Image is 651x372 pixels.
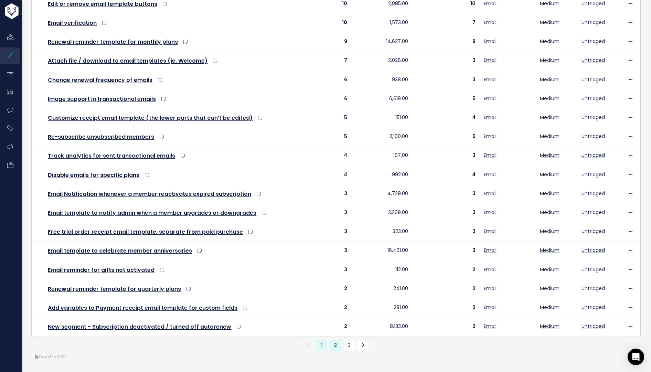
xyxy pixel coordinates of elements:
td: 3 [412,185,480,204]
td: 2 [412,299,480,318]
a: Email template to notify admin when a member upgrades or downgrades [48,209,256,217]
div: Open Intercom Messenger [628,349,644,365]
td: 2 [412,318,480,337]
a: Image support in transactional emails [48,95,156,103]
a: Track analytics for sent transactional emails [48,152,175,160]
td: 1,573.00 [351,14,412,33]
td: 8,133.00 [351,318,412,337]
a: Medium [540,171,559,178]
td: 2 [308,280,351,299]
a: Medium [540,57,559,64]
span: 1 [316,340,327,351]
a: Untriaged [581,152,605,159]
td: 4 [412,109,480,128]
a: Email [484,114,497,121]
td: 9 [308,33,351,52]
a: Export to CSV [35,354,66,360]
a: Medium [540,114,559,121]
td: 6 [308,71,351,90]
td: 5 [308,128,351,147]
td: 7 [412,14,480,33]
a: Email [484,152,497,159]
td: 3 [308,223,351,242]
td: 2,100.00 [351,128,412,147]
td: 3 [412,223,480,242]
a: Medium [540,209,559,216]
td: 241.00 [351,280,412,299]
a: Email [484,266,497,273]
a: Email [484,285,497,292]
a: Untriaged [581,323,605,330]
td: 151.00 [351,109,412,128]
a: Medium [540,304,559,311]
td: 5 [308,109,351,128]
td: 6 [308,90,351,109]
td: 3 [412,147,480,166]
a: New segment - Subscription deactivated / turned off autorenew [48,323,231,331]
td: 281.00 [351,299,412,318]
td: 3 [412,242,480,261]
a: Medium [540,190,559,197]
a: Email [484,190,497,197]
a: Untriaged [581,304,605,311]
a: Medium [540,152,559,159]
a: Email template to celebrate member anniversaries [48,247,192,255]
td: 3 [308,204,351,223]
td: 323.00 [351,223,412,242]
td: 2 [412,261,480,280]
a: Renewal reminder template for quarterly plans [48,285,181,293]
td: 6,619.00 [351,90,412,109]
a: Untriaged [581,209,605,216]
a: Email reminder for gifts not activated [48,266,154,274]
a: Untriaged [581,247,605,254]
td: 3,208.00 [351,204,412,223]
a: Email [484,323,497,330]
a: Medium [540,95,559,102]
td: 9 [412,33,480,52]
td: 16,401.00 [351,242,412,261]
a: Medium [540,228,559,235]
a: Untriaged [581,76,605,83]
td: 2 [412,280,480,299]
td: 112.00 [351,261,412,280]
a: Email [484,38,497,45]
a: Email [484,133,497,140]
a: Email [484,209,497,216]
td: 2 [308,318,351,337]
td: 3 [308,261,351,280]
td: 3 [308,185,351,204]
a: Untriaged [581,266,605,273]
td: 3 [412,52,480,71]
a: 3 [344,340,355,351]
td: 14,627.00 [351,33,412,52]
a: Untriaged [581,190,605,197]
a: Untriaged [581,228,605,235]
a: Medium [540,247,559,254]
a: Email [484,95,497,102]
a: Untriaged [581,114,605,121]
a: Disable emails for specific plans [48,171,139,179]
a: Add variables to Payment receipt email template for custom fields [48,304,237,312]
td: 5 [412,90,480,109]
a: Medium [540,19,559,26]
td: 2,026.00 [351,52,412,71]
a: Medium [540,266,559,273]
a: Email [484,76,497,83]
a: Email [484,57,497,64]
td: 3 [308,242,351,261]
a: Medium [540,133,559,140]
td: 3 [412,204,480,223]
a: Re-subscribe unsubscribed members [48,133,154,141]
a: Email [484,228,497,235]
a: Untriaged [581,38,605,45]
a: Free trial order receipt email template, separate from paid purchase [48,228,243,236]
td: 938.00 [351,71,412,90]
td: 992.00 [351,166,412,185]
td: 5 [412,128,480,147]
a: Customize receipt email template (the lower parts that can't be edited) [48,114,253,122]
td: 2 [308,299,351,318]
td: 107.00 [351,147,412,166]
a: Untriaged [581,285,605,292]
td: 7 [308,52,351,71]
a: Email [484,19,497,26]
